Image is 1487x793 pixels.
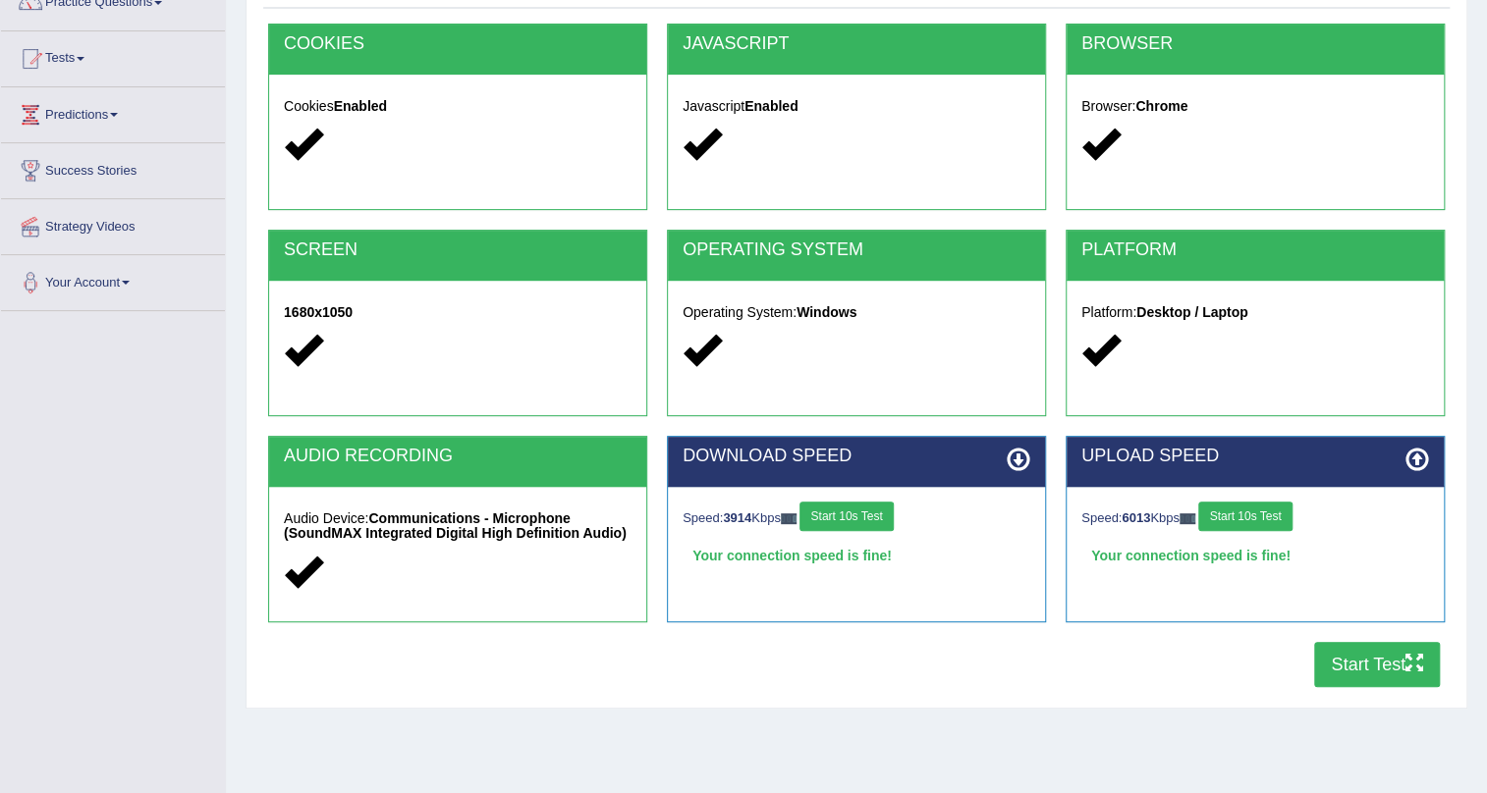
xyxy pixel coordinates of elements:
h2: AUDIO RECORDING [284,447,632,466]
h2: SCREEN [284,240,632,260]
h2: BROWSER [1081,34,1429,54]
h2: PLATFORM [1081,240,1429,260]
h5: Cookies [284,99,632,114]
h2: UPLOAD SPEED [1081,447,1429,466]
button: Start Test [1314,642,1440,687]
h5: Platform: [1081,305,1429,320]
a: Tests [1,31,225,80]
div: Your connection speed is fine! [1081,541,1429,570]
h5: Audio Device: [284,511,632,542]
div: Speed: Kbps [683,502,1030,536]
strong: Desktop / Laptop [1136,304,1248,320]
strong: 1680x1050 [284,304,353,320]
a: Predictions [1,87,225,136]
strong: Enabled [334,98,387,114]
strong: 6013 [1122,510,1150,525]
button: Start 10s Test [1198,502,1292,531]
a: Your Account [1,255,225,304]
div: Your connection speed is fine! [683,541,1030,570]
a: Success Stories [1,143,225,192]
h2: COOKIES [284,34,632,54]
strong: Chrome [1135,98,1187,114]
strong: 3914 [723,510,751,525]
strong: Communications - Microphone (SoundMAX Integrated Digital High Definition Audio) [284,510,627,541]
h5: Operating System: [683,305,1030,320]
strong: Enabled [744,98,798,114]
div: Speed: Kbps [1081,502,1429,536]
img: ajax-loader-fb-connection.gif [1180,513,1195,524]
strong: Windows [797,304,856,320]
img: ajax-loader-fb-connection.gif [781,513,797,524]
a: Strategy Videos [1,199,225,248]
h2: OPERATING SYSTEM [683,240,1030,260]
h2: JAVASCRIPT [683,34,1030,54]
h5: Browser: [1081,99,1429,114]
h5: Javascript [683,99,1030,114]
button: Start 10s Test [799,502,893,531]
h2: DOWNLOAD SPEED [683,447,1030,466]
